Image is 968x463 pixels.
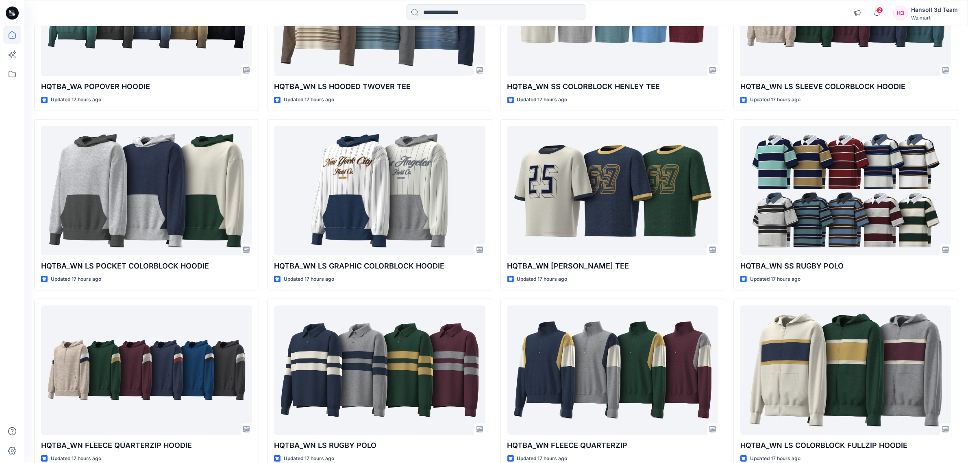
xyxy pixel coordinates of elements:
[911,5,958,15] div: Hansoll 3d Team
[284,96,334,104] p: Updated 17 hours ago
[750,275,801,284] p: Updated 17 hours ago
[274,126,485,256] a: HQTBA_WN LS GRAPHIC COLORBLOCK HOODIE
[740,126,951,256] a: HQTBA_WN SS RUGBY POLO
[517,454,568,463] p: Updated 17 hours ago
[507,260,718,272] p: HQTBA_WN [PERSON_NAME] TEE
[284,454,334,463] p: Updated 17 hours ago
[41,260,252,272] p: HQTBA_WN LS POCKET COLORBLOCK HOODIE
[41,126,252,256] a: HQTBA_WN LS POCKET COLORBLOCK HOODIE
[51,454,101,463] p: Updated 17 hours ago
[41,81,252,92] p: HQTBA_WA POPOVER HOODIE
[877,7,883,13] span: 2
[41,306,252,435] a: HQTBA_WN FLEECE QUARTERZIP HOODIE
[740,440,951,451] p: HQTBA_WN LS COLORBLOCK FULLZIP HOODIE
[911,15,958,21] div: Walmart
[51,275,101,284] p: Updated 17 hours ago
[51,96,101,104] p: Updated 17 hours ago
[41,440,252,451] p: HQTBA_WN FLEECE QUARTERZIP HOODIE
[507,440,718,451] p: HQTBA_WN FLEECE QUARTERZIP
[750,454,801,463] p: Updated 17 hours ago
[517,275,568,284] p: Updated 17 hours ago
[740,260,951,272] p: HQTBA_WN SS RUGBY POLO
[507,306,718,435] a: HQTBA_WN FLEECE QUARTERZIP
[740,81,951,92] p: HQTBA_WN LS SLEEVE COLORBLOCK HOODIE
[740,306,951,435] a: HQTBA_WN LS COLORBLOCK FULLZIP HOODIE
[517,96,568,104] p: Updated 17 hours ago
[274,260,485,272] p: HQTBA_WN LS GRAPHIC COLORBLOCK HOODIE
[274,440,485,451] p: HQTBA_WN LS RUGBY POLO
[274,81,485,92] p: HQTBA_WN LS HOODED TWOVER TEE
[284,275,334,284] p: Updated 17 hours ago
[893,6,908,20] div: H3
[750,96,801,104] p: Updated 17 hours ago
[507,81,718,92] p: HQTBA_WN SS COLORBLOCK HENLEY TEE
[507,126,718,256] a: HQTBA_WN SS RINGER TEE
[274,306,485,435] a: HQTBA_WN LS RUGBY POLO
